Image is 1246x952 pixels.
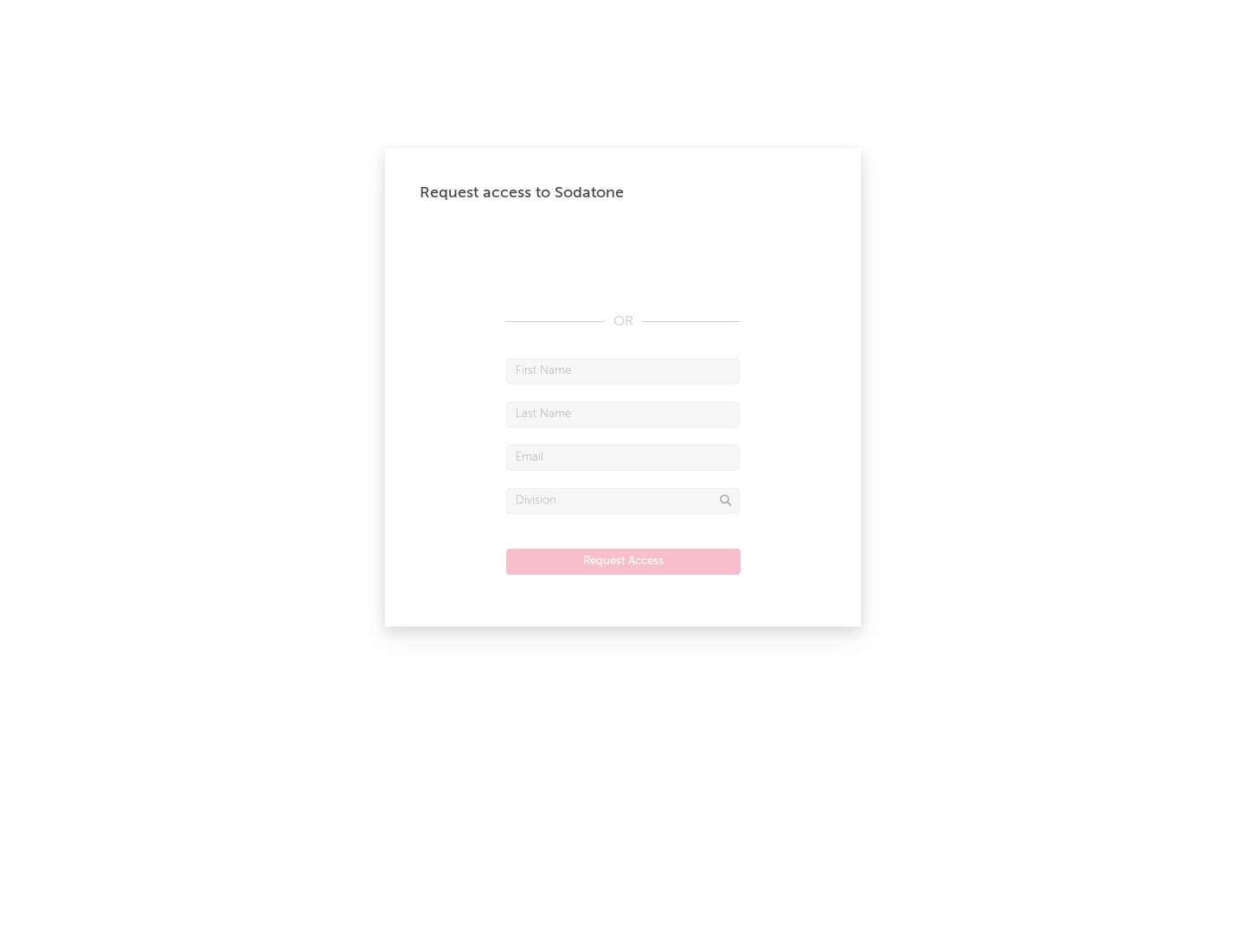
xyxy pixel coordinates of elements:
div: OR [506,312,740,332]
button: Request Access [506,549,741,575]
div: Request access to Sodatone [420,183,826,203]
input: Last Name [506,402,740,428]
input: Division [506,488,740,514]
input: Email [506,445,740,471]
input: First Name [506,358,740,384]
